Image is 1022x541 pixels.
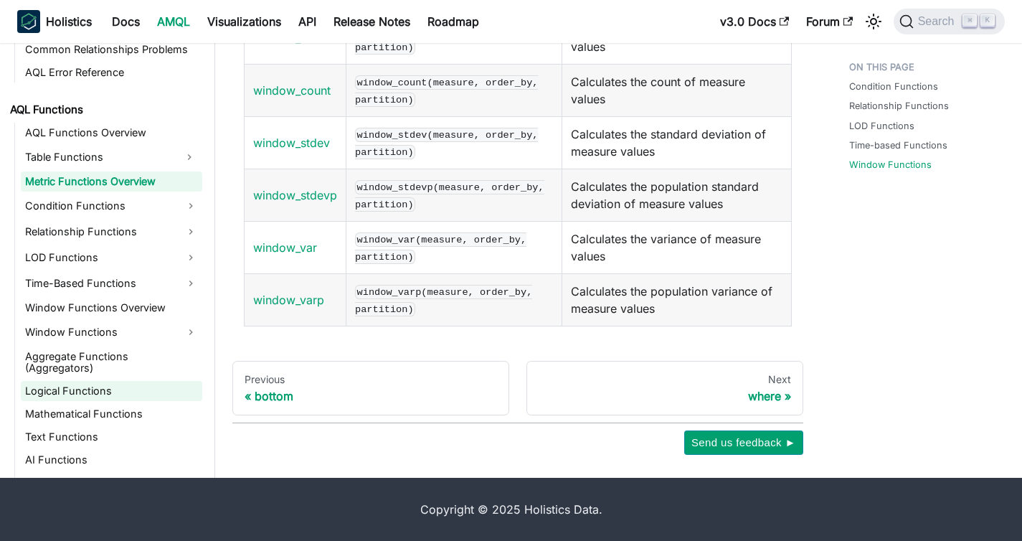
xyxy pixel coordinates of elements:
td: Calculates the count of measure values [562,65,791,117]
a: window_count [253,83,331,98]
a: AI Functions [21,450,202,470]
div: Next [539,373,791,386]
td: Calculates the variance of measure values [562,222,791,274]
a: Mathematical Functions [21,404,202,424]
a: window_stdev [253,136,330,150]
img: Holistics [17,10,40,33]
div: bottom [245,389,497,403]
a: window_var [253,240,317,255]
a: Visualizations [199,10,290,33]
code: window_stdevp(measure, order_by, partition) [355,180,544,212]
a: Release Notes [325,10,419,33]
kbd: ⌘ [962,14,977,27]
a: Condition Functions [21,194,202,217]
a: AQL Functions [6,100,202,120]
code: window_count(measure, order_by, partition) [355,75,538,107]
a: Nextwhere [526,361,803,415]
code: window_var(measure, order_by, partition) [355,232,526,264]
a: LOD Functions [21,246,202,269]
td: Calculates the population variance of measure values [562,274,791,326]
a: Metric Functions Overview [21,171,202,192]
a: HolisticsHolistics [17,10,92,33]
a: Relationship Functions [21,220,202,243]
a: Time Intelligence Functions [21,473,202,493]
a: Text Functions [21,427,202,447]
a: Previousbottom [232,361,509,415]
td: Calculates the population standard deviation of measure values [562,169,791,222]
b: Holistics [46,13,92,30]
a: LOD Functions [849,119,914,133]
a: Docs [103,10,148,33]
a: Window Functions [849,158,932,171]
button: Send us feedback ► [684,431,803,455]
a: Window Functions Overview [21,298,202,318]
a: AMQL [148,10,199,33]
kbd: K [980,14,995,27]
a: v3.0 Docs [711,10,798,33]
button: Switch between dark and light mode (currently light mode) [862,10,885,33]
code: window_varp(measure, order_by, partition) [355,285,532,316]
a: Roadmap [419,10,488,33]
span: Send us feedback ► [691,433,796,452]
a: AQL Error Reference [21,62,202,83]
button: Expand sidebar category 'Table Functions' [176,146,202,169]
div: Copyright © 2025 Holistics Data. [120,501,903,518]
div: where [539,389,791,403]
a: AQL Functions Overview [21,123,202,143]
a: Time-Based Functions [21,272,202,295]
td: Calculates the standard deviation of measure values [562,117,791,169]
a: Window Functions [21,321,202,344]
a: API [290,10,325,33]
a: Aggregate Functions (Aggregators) [21,347,202,378]
a: Logical Functions [21,381,202,401]
span: Search [914,15,963,28]
button: Search (Command+K) [894,9,1005,34]
a: Forum [798,10,861,33]
a: Relationship Functions [849,99,949,113]
code: window_stdev(measure, order_by, partition) [355,128,538,159]
a: Condition Functions [849,80,938,93]
nav: Docs pages [232,361,803,415]
div: Previous [245,373,497,386]
a: Table Functions [21,146,176,169]
a: window_varp [253,293,324,307]
a: Time-based Functions [849,138,947,152]
a: Common Relationships Problems [21,39,202,60]
a: window_stdevp [253,188,337,202]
